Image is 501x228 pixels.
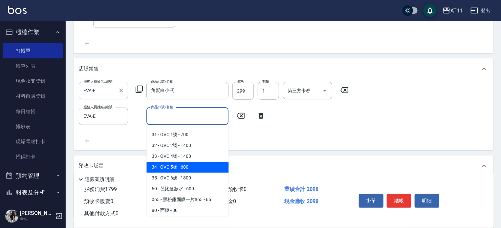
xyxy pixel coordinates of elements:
div: 店販銷售 [74,58,493,79]
img: Logo [8,6,27,14]
span: 32 - OVC 2號 - 1400 [146,140,229,151]
span: 其他付款方式 0 [84,210,119,217]
span: 33 - OVC 4號 - 1400 [146,151,229,162]
button: 明細 [415,194,439,208]
label: 服務人員姓名/編號 [83,105,112,110]
a: 排班表 [3,119,63,134]
span: 預收卡販賣 0 [84,198,113,204]
span: 31 - OVC 1號 - 700 [146,129,229,140]
span: 34 - OVC 5號 - 600 [146,162,229,173]
h5: [PERSON_NAME] [20,210,54,217]
span: 60 - 芭比髮妝水 - 600 [146,183,229,194]
span: 業績合計 2098 [284,186,318,192]
a: 材料自購登錄 [3,89,63,104]
button: save [424,4,437,17]
a: 打帳單 [3,43,63,58]
p: 預收卡販賣 [79,162,103,169]
button: 登出 [468,5,493,17]
button: 櫃檯作業 [3,24,63,41]
label: 價格 [237,79,244,84]
button: 掛單 [359,194,383,208]
button: Clear [117,86,126,95]
span: 35 - OVC 6號 - 1800 [146,173,229,183]
button: 結帳 [387,194,411,208]
div: 預收卡販賣 [74,155,493,176]
span: 現金應收 2098 [284,198,318,204]
span: 065 - 黑松露面膜一片$65 - 65 [146,194,229,205]
span: 80 - 面膜 - 80 [146,205,229,216]
a: 帳單列表 [3,58,63,73]
p: 店販銷售 [79,65,98,72]
button: AT11 [440,4,465,17]
span: 服務消費 1799 [84,186,117,192]
label: 數量 [262,79,269,84]
a: 每日結帳 [3,104,63,119]
label: 商品代號/名稱 [151,105,173,110]
button: Open [319,85,330,96]
a: 現場電腦打卡 [3,134,63,149]
a: 掃碼打卡 [3,149,63,164]
a: 現金收支登錄 [3,73,63,89]
button: 預約管理 [3,167,63,184]
img: Person [5,210,18,223]
button: 報表及分析 [3,184,63,201]
p: 隱藏業績明細 [85,176,114,183]
label: 商品代號/名稱 [151,79,173,84]
div: AT11 [450,7,463,15]
p: 主管 [20,217,54,222]
button: 客戶管理 [3,201,63,218]
span: 使用預收卡 0 [218,186,247,192]
label: 服務人員姓名/編號 [83,79,112,84]
span: 100 - 迷幻果油 - 100 [146,216,229,227]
